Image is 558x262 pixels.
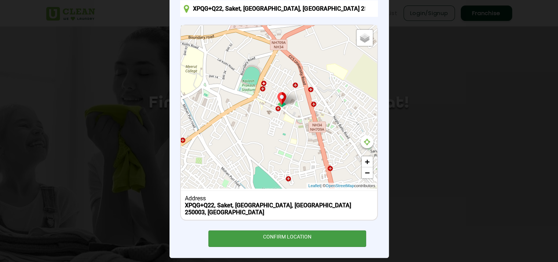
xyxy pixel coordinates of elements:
div: Address [185,195,373,202]
a: Zoom out [362,167,373,178]
div: CONFIRM LOCATION [208,230,366,247]
a: Layers [357,30,373,46]
div: | © contributors [306,183,377,189]
a: Zoom in [362,156,373,167]
a: Leaflet [308,183,320,189]
b: XPQG+Q22, Saket, [GEOGRAPHIC_DATA], [GEOGRAPHIC_DATA] 250003, [GEOGRAPHIC_DATA] [185,202,351,216]
a: OpenStreetMap [325,183,354,189]
input: Enter location [180,0,378,17]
